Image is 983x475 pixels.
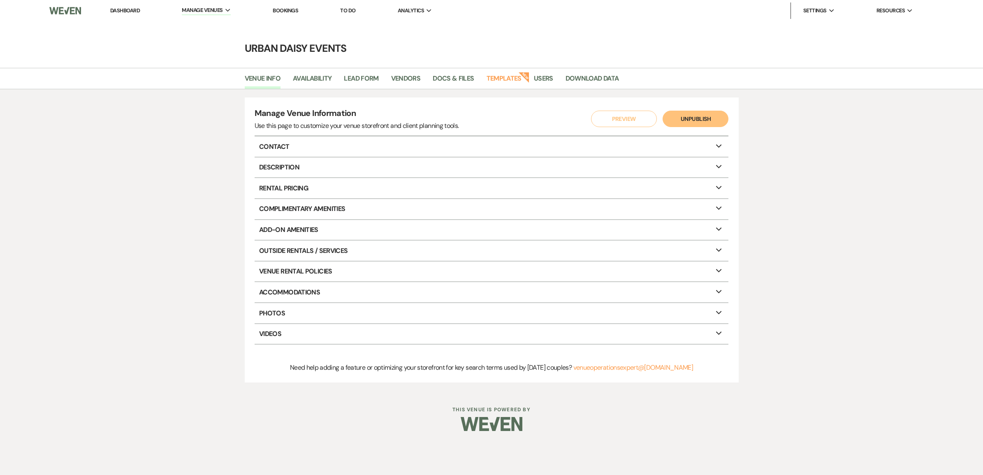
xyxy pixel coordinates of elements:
strong: New [518,71,530,83]
span: Need help adding a feature or optimizing your storefront for key search terms used by [DATE] coup... [290,363,572,372]
h4: Urban Daisy Events [195,41,788,56]
a: Preview [589,111,655,127]
a: Docs & Files [433,73,474,89]
button: Preview [591,111,657,127]
span: Manage Venues [182,6,223,14]
p: Rental Pricing [255,178,729,198]
a: Templates [487,73,522,89]
p: Add-On Amenities [255,220,729,240]
p: Accommodations [255,282,729,302]
button: Unpublish [663,111,728,127]
a: Dashboard [110,7,140,14]
p: Complimentary Amenities [255,199,729,219]
span: Analytics [398,7,424,15]
h4: Manage Venue Information [255,107,459,121]
a: To Do [340,7,355,14]
p: Venue Rental Policies [255,262,729,282]
p: Contact [255,137,729,157]
a: venueoperationsexpert@[DOMAIN_NAME] [573,363,693,372]
a: Lead Form [344,73,378,89]
span: Settings [803,7,827,15]
a: Vendors [391,73,421,89]
p: Videos [255,324,729,344]
p: Description [255,158,729,178]
a: Availability [293,73,332,89]
a: Users [534,73,553,89]
a: Venue Info [245,73,281,89]
p: Outside Rentals / Services [255,241,729,261]
div: Use this page to customize your venue storefront and client planning tools. [255,121,459,131]
a: Download Data [566,73,619,89]
a: Bookings [273,7,298,14]
img: Weven Logo [49,2,81,19]
p: Photos [255,303,729,323]
img: Weven Logo [461,410,522,438]
span: Resources [876,7,905,15]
